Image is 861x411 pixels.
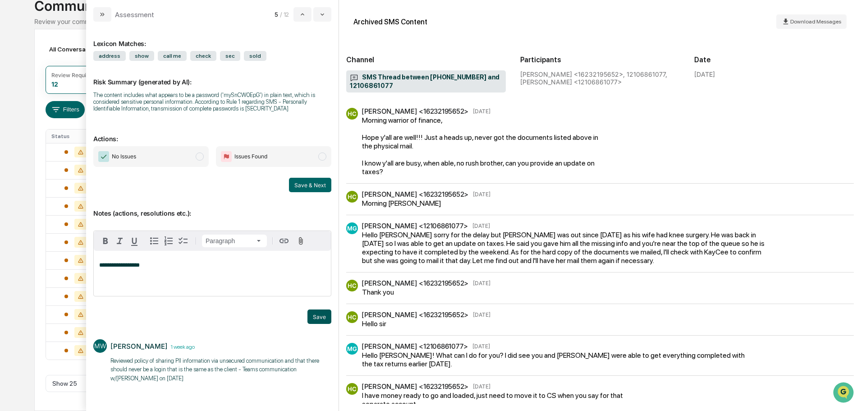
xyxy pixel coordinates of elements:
div: [PERSON_NAME] <16232195652> [362,382,468,391]
button: Italic [113,234,127,248]
span: Pylon [90,153,109,160]
p: Risk Summary (generated by AI): [93,67,331,86]
span: Preclearance [18,114,58,123]
span: Attestations [74,114,112,123]
a: 🗄️Attestations [62,110,115,126]
div: [PERSON_NAME] [110,342,168,351]
p: Notes (actions, resolutions etc.): [93,199,331,217]
div: [PERSON_NAME] <16232195652> [362,310,468,319]
a: Powered byPylon [64,152,109,160]
button: Block type [202,235,267,247]
span: show [129,51,154,61]
div: Review Required [51,72,95,79]
p: How can we help? [9,19,164,33]
time: Thursday, May 1, 2025 at 9:05:09 AM [473,108,490,115]
a: 🖐️Preclearance [5,110,62,126]
span: SMS Thread between [PHONE_NUMBER] and 12106861077 [350,73,502,90]
button: Save [307,309,331,324]
div: MW [93,339,107,353]
span: Data Lookup [18,131,57,140]
p: Actions: [93,124,331,143]
time: Wednesday, August 6, 2025 at 1:46:19 PM [473,383,490,390]
div: Review your communication records across channels [34,18,826,25]
div: Morning [PERSON_NAME] [362,199,477,208]
time: Tuesday, May 6, 2025 at 10:06:09 AM [472,222,490,229]
h2: Date [694,55,854,64]
div: HC [346,280,358,291]
div: Assessment [115,10,154,19]
button: Underline [127,234,142,248]
div: [PERSON_NAME] <16232195652> [362,190,468,199]
time: Tuesday, May 6, 2025 at 10:09:14 AM [473,280,490,286]
span: address [93,51,126,61]
span: check [190,51,216,61]
img: Flag [221,151,232,162]
div: Hello sir [362,319,477,328]
a: 🔎Data Lookup [5,127,60,143]
img: 1746055101610-c473b297-6a78-478c-a979-82029cc54cd1 [9,69,25,85]
img: Checkmark [98,151,109,162]
span: No Issues [112,152,136,161]
div: Thank you [362,288,477,296]
span: Issues Found [234,152,267,161]
time: Wednesday, October 1, 2025 at 1:58:18 PM CDT [168,342,195,350]
div: MG [346,343,358,355]
button: Save & Next [289,178,331,192]
p: Reviewed policy of sharing PII information via unsecured communication and that there should neve... [110,356,331,383]
div: Hello [PERSON_NAME] sorry for the delay but [PERSON_NAME] was out since [DATE] as his wife had kn... [362,231,768,265]
span: 5 [275,11,278,18]
h2: Participants [520,55,680,64]
button: Attach files [293,235,309,247]
span: / 12 [280,11,292,18]
div: I have money ready to go and loaded, just need to move it to CS when you say for that separate ac... [362,391,629,408]
button: Filters [46,101,85,118]
span: call me [158,51,187,61]
div: 🗄️ [65,115,73,122]
div: [PERSON_NAME] <12106861077> [362,342,468,351]
th: Status [46,129,105,143]
div: [PERSON_NAME] <12106861077> [362,222,468,230]
div: [PERSON_NAME] <16232195652> [362,107,468,115]
h2: Channel [346,55,506,64]
div: [DATE] [694,70,715,78]
div: 12 [51,80,58,88]
div: HC [346,383,358,395]
div: MG [346,222,358,234]
div: Morning warrior of finance, Hope y'all are well!!! Just a heads up, never got the documents liste... [362,116,606,176]
div: Start new chat [31,69,148,78]
iframe: Open customer support [832,381,856,406]
div: 🖐️ [9,115,16,122]
div: HC [346,108,358,120]
div: We're available if you need us! [31,78,114,85]
button: Start new chat [153,72,164,83]
div: [PERSON_NAME] <16232195652>, 12106861077, [PERSON_NAME] <12106861077> [520,70,680,86]
time: Wednesday, August 6, 2025 at 12:56:23 PM [473,311,490,318]
time: Monday, May 5, 2025 at 9:23:38 AM [473,191,490,198]
div: Lexicon Matches: [93,29,331,47]
div: All Conversations [46,42,114,56]
span: sec [220,51,240,61]
div: HC [346,311,358,323]
span: Download Messages [790,18,841,25]
div: HC [346,191,358,203]
button: Download Messages [776,14,847,29]
button: Bold [98,234,113,248]
div: Archived SMS Content [353,18,427,26]
div: Hello [PERSON_NAME]! What can I do for you? I did see you and [PERSON_NAME] were able to get ever... [362,351,754,368]
span: sold [244,51,266,61]
div: [PERSON_NAME] <16232195652> [362,279,468,287]
time: Wednesday, August 6, 2025 at 1:42:50 PM [472,343,490,350]
div: The content includes what appears to be a password ('mySnCW0EpG') in plain text, which is conside... [93,92,331,112]
div: 🔎 [9,132,16,139]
